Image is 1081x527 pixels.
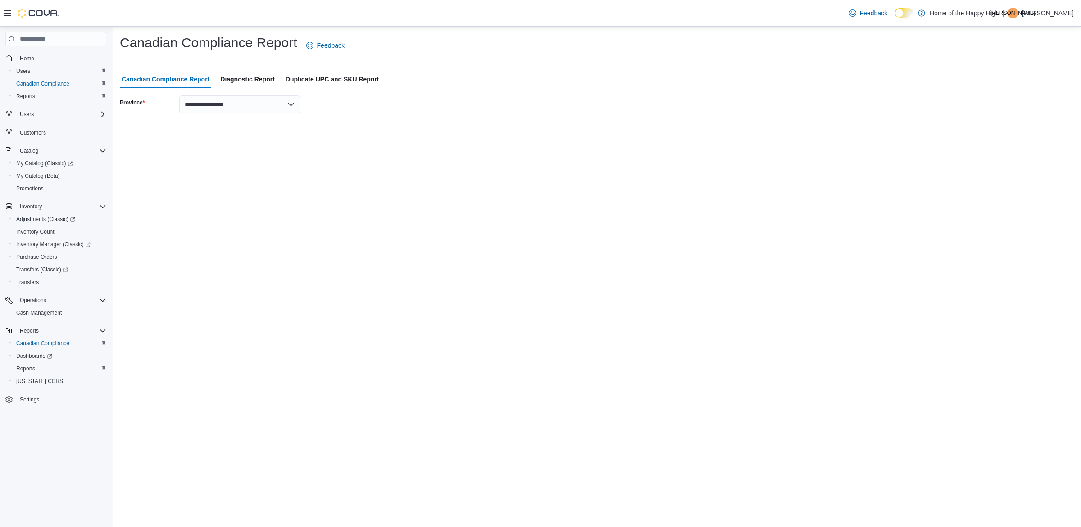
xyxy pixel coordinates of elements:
[1022,8,1074,18] p: [PERSON_NAME]
[2,294,110,306] button: Operations
[9,213,110,225] a: Adjustments (Classic)
[16,53,106,64] span: Home
[13,78,73,89] a: Canadian Compliance
[895,8,913,18] input: Dark Mode
[20,129,46,136] span: Customers
[9,375,110,387] button: [US_STATE] CCRS
[16,127,106,138] span: Customers
[13,158,106,169] span: My Catalog (Classic)
[16,160,73,167] span: My Catalog (Classic)
[2,200,110,213] button: Inventory
[13,338,73,349] a: Canadian Compliance
[13,338,106,349] span: Canadian Compliance
[16,228,55,235] span: Inventory Count
[930,8,999,18] p: Home of the Happy High
[16,309,62,316] span: Cash Management
[13,307,106,318] span: Cash Management
[16,340,69,347] span: Canadian Compliance
[16,145,106,156] span: Catalog
[13,66,34,77] a: Users
[13,252,106,262] span: Purchase Orders
[860,9,887,18] span: Feedback
[2,324,110,337] button: Reports
[16,325,42,336] button: Reports
[13,351,106,361] span: Dashboards
[13,264,72,275] a: Transfers (Classic)
[16,295,50,306] button: Operations
[13,183,47,194] a: Promotions
[16,266,68,273] span: Transfers (Classic)
[16,127,50,138] a: Customers
[16,201,45,212] button: Inventory
[9,251,110,263] button: Purchase Orders
[16,80,69,87] span: Canadian Compliance
[9,238,110,251] a: Inventory Manager (Classic)
[13,376,67,387] a: [US_STATE] CCRS
[13,91,106,102] span: Reports
[220,70,275,88] span: Diagnostic Report
[2,393,110,406] button: Settings
[13,183,106,194] span: Promotions
[9,337,110,350] button: Canadian Compliance
[20,396,39,403] span: Settings
[9,276,110,288] button: Transfers
[9,90,110,103] button: Reports
[20,147,38,154] span: Catalog
[9,182,110,195] button: Promotions
[13,226,58,237] a: Inventory Count
[20,203,42,210] span: Inventory
[13,351,56,361] a: Dashboards
[16,172,60,180] span: My Catalog (Beta)
[16,216,75,223] span: Adjustments (Classic)
[13,158,77,169] a: My Catalog (Classic)
[13,214,79,225] a: Adjustments (Classic)
[9,306,110,319] button: Cash Management
[16,185,44,192] span: Promotions
[16,365,35,372] span: Reports
[13,214,106,225] span: Adjustments (Classic)
[16,295,106,306] span: Operations
[13,363,106,374] span: Reports
[122,70,209,88] span: Canadian Compliance Report
[13,277,42,288] a: Transfers
[120,34,297,52] h1: Canadian Compliance Report
[16,352,52,360] span: Dashboards
[1008,8,1018,18] div: Jessica Armstrong
[13,239,106,250] span: Inventory Manager (Classic)
[13,239,94,250] a: Inventory Manager (Classic)
[16,109,106,120] span: Users
[120,99,145,106] label: Province
[16,145,42,156] button: Catalog
[9,77,110,90] button: Canadian Compliance
[13,171,106,181] span: My Catalog (Beta)
[9,65,110,77] button: Users
[13,363,39,374] a: Reports
[13,78,106,89] span: Canadian Compliance
[9,350,110,362] a: Dashboards
[20,55,34,62] span: Home
[5,48,106,430] nav: Complex example
[13,171,64,181] a: My Catalog (Beta)
[13,264,106,275] span: Transfers (Classic)
[16,201,106,212] span: Inventory
[991,8,1036,18] span: [PERSON_NAME]
[13,226,106,237] span: Inventory Count
[2,144,110,157] button: Catalog
[9,362,110,375] button: Reports
[16,53,38,64] a: Home
[2,126,110,139] button: Customers
[16,325,106,336] span: Reports
[18,9,59,18] img: Cova
[286,70,379,88] span: Duplicate UPC and SKU Report
[13,277,106,288] span: Transfers
[16,378,63,385] span: [US_STATE] CCRS
[16,109,37,120] button: Users
[13,91,39,102] a: Reports
[845,4,891,22] a: Feedback
[16,253,57,261] span: Purchase Orders
[2,108,110,121] button: Users
[13,307,65,318] a: Cash Management
[13,252,61,262] a: Purchase Orders
[16,394,106,405] span: Settings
